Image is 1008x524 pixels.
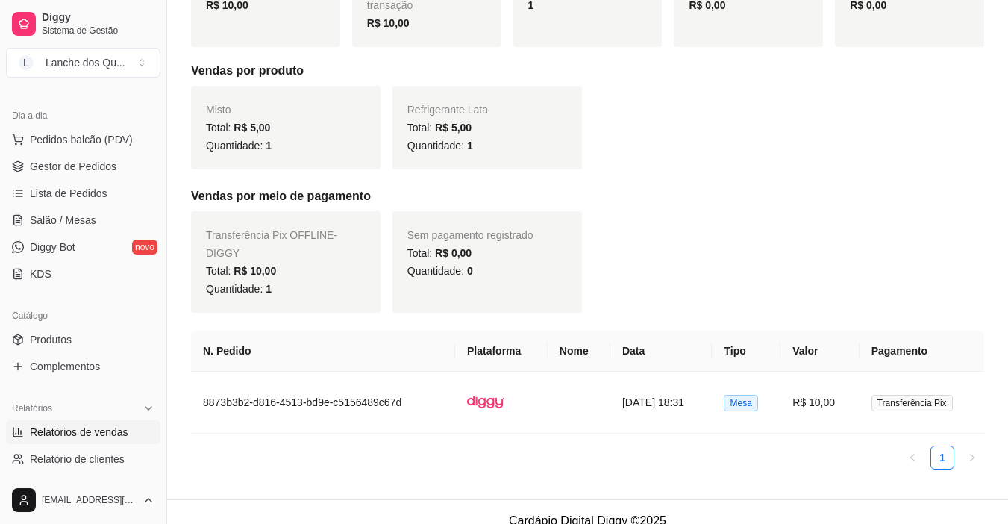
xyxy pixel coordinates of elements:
[42,494,137,506] span: [EMAIL_ADDRESS][DOMAIN_NAME]
[960,446,984,470] button: right
[467,140,473,152] span: 1
[30,266,51,281] span: KDS
[206,229,337,259] span: Transferência Pix OFFLINE - DIGGY
[42,11,154,25] span: Diggy
[931,446,954,469] a: 1
[6,128,160,152] button: Pedidos balcão (PDV)
[467,265,473,277] span: 0
[191,187,984,205] h5: Vendas por meio de pagamento
[30,186,107,201] span: Lista de Pedidos
[6,6,160,42] a: DiggySistema de Gestão
[234,265,276,277] span: R$ 10,00
[30,332,72,347] span: Produtos
[206,283,272,295] span: Quantidade:
[6,355,160,378] a: Complementos
[6,208,160,232] a: Salão / Mesas
[6,48,160,78] button: Select a team
[724,395,757,411] span: Mesa
[712,331,780,372] th: Tipo
[610,372,713,434] td: [DATE] 18:31
[407,122,472,134] span: Total:
[206,122,270,134] span: Total:
[30,452,125,467] span: Relatório de clientes
[901,446,924,470] li: Previous Page
[6,328,160,352] a: Produtos
[191,62,984,80] h5: Vendas por produto
[407,265,473,277] span: Quantidade:
[610,331,713,372] th: Data
[901,446,924,470] button: left
[548,331,610,372] th: Nome
[234,122,270,134] span: R$ 5,00
[12,402,52,414] span: Relatórios
[30,159,116,174] span: Gestor de Pedidos
[860,331,984,372] th: Pagamento
[6,235,160,259] a: Diggy Botnovo
[780,331,859,372] th: Valor
[30,425,128,440] span: Relatórios de vendas
[191,331,455,372] th: N. Pedido
[780,372,859,434] td: R$ 10,00
[435,247,472,259] span: R$ 0,00
[930,446,954,470] li: 1
[6,420,160,444] a: Relatórios de vendas
[30,132,133,147] span: Pedidos balcão (PDV)
[6,104,160,128] div: Dia a dia
[435,122,472,134] span: R$ 5,00
[206,104,231,116] span: Misto
[206,265,276,277] span: Total:
[367,17,410,29] strong: R$ 10,00
[968,453,977,462] span: right
[6,181,160,205] a: Lista de Pedidos
[6,155,160,178] a: Gestor de Pedidos
[407,247,472,259] span: Total:
[407,140,473,152] span: Quantidade:
[30,240,75,255] span: Diggy Bot
[19,55,34,70] span: L
[6,482,160,518] button: [EMAIL_ADDRESS][DOMAIN_NAME]
[871,395,953,411] span: Transferência Pix
[908,453,917,462] span: left
[407,229,533,241] span: Sem pagamento registrado
[266,140,272,152] span: 1
[6,262,160,286] a: KDS
[6,304,160,328] div: Catálogo
[455,331,548,372] th: Plataforma
[46,55,125,70] div: Lanche dos Qu ...
[30,213,96,228] span: Salão / Mesas
[407,104,488,116] span: Refrigerante Lata
[960,446,984,470] li: Next Page
[191,372,455,434] td: 8873b3b2-d816-4513-bd9e-c5156489c67d
[6,474,160,498] a: Relatório de mesas
[30,359,100,374] span: Complementos
[467,384,504,421] img: diggy
[266,283,272,295] span: 1
[42,25,154,37] span: Sistema de Gestão
[6,447,160,471] a: Relatório de clientes
[206,140,272,152] span: Quantidade:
